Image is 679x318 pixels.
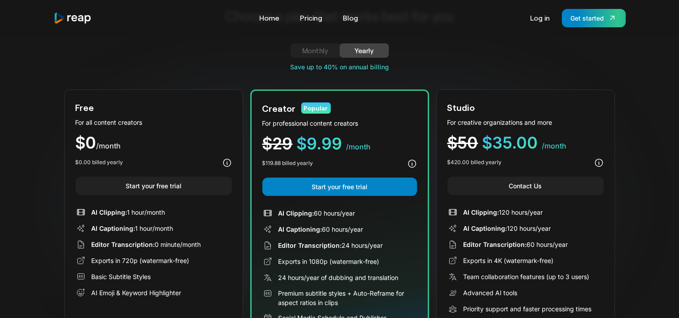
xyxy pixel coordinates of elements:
a: Contact Us [447,177,604,195]
div: Exports in 4K (watermark-free) [464,256,554,265]
span: /month [346,142,371,151]
div: 24 hours/year of dubbing and translation [278,273,399,282]
div: For professional content creators [262,119,417,128]
a: Start your free trial [76,177,232,195]
div: $0.00 billed yearly [76,158,123,166]
div: For all content creators [76,118,232,127]
div: 120 hours/year [464,224,551,233]
a: Log in [526,11,555,25]
div: Studio [447,101,475,114]
div: Monthly [301,45,329,56]
div: 120 hours/year [464,208,543,217]
span: Editor Transcription: [464,241,527,248]
div: Save up to 40% on annual billing [64,62,615,72]
div: Free [76,101,94,114]
img: reap logo [54,12,92,24]
span: AI Clipping: [464,208,499,216]
div: $119.88 billed yearly [262,159,313,167]
div: 24 hours/year [278,241,383,250]
a: home [54,12,92,24]
span: $50 [447,133,478,153]
a: Blog [338,11,363,25]
div: Yearly [350,45,378,56]
div: $0 [76,135,232,151]
div: Popular [301,102,331,114]
span: $9.99 [297,134,342,153]
span: /month [542,141,567,150]
span: Editor Transcription: [92,241,155,248]
div: AI Emoji & Keyword Highlighter [92,288,181,297]
div: $420.00 billed yearly [447,158,502,166]
div: For creative organizations and more [447,118,604,127]
div: Creator [262,102,296,115]
span: AI Clipping: [278,209,314,217]
div: 60 hours/year [464,240,568,249]
div: Basic Subtitle Styles [92,272,151,281]
a: Start your free trial [262,178,417,196]
span: /month [97,141,121,150]
a: Home [255,11,284,25]
div: Priority support and faster processing times [464,304,592,314]
div: Exports in 720p (watermark-free) [92,256,190,265]
div: 1 hour/month [92,224,173,233]
div: Advanced AI tools [464,288,518,297]
span: AI Clipping: [92,208,127,216]
span: AI Captioning: [464,225,507,232]
span: AI Captioning: [278,225,322,233]
span: $35.00 [482,133,538,153]
div: 0 minute/month [92,240,201,249]
div: Premium subtitle styles + Auto-Reframe for aspect ratios in clips [278,288,417,307]
a: Pricing [295,11,327,25]
div: 60 hours/year [278,225,363,234]
div: 60 hours/year [278,208,355,218]
div: Team collaboration features (up to 3 users) [464,272,590,281]
div: Get started [571,13,604,23]
div: Exports in 1080p (watermark-free) [278,257,380,266]
span: $29 [262,134,293,153]
span: AI Captioning: [92,225,135,232]
span: Editor Transcription: [278,242,342,249]
a: Get started [562,9,626,27]
div: 1 hour/month [92,208,165,217]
